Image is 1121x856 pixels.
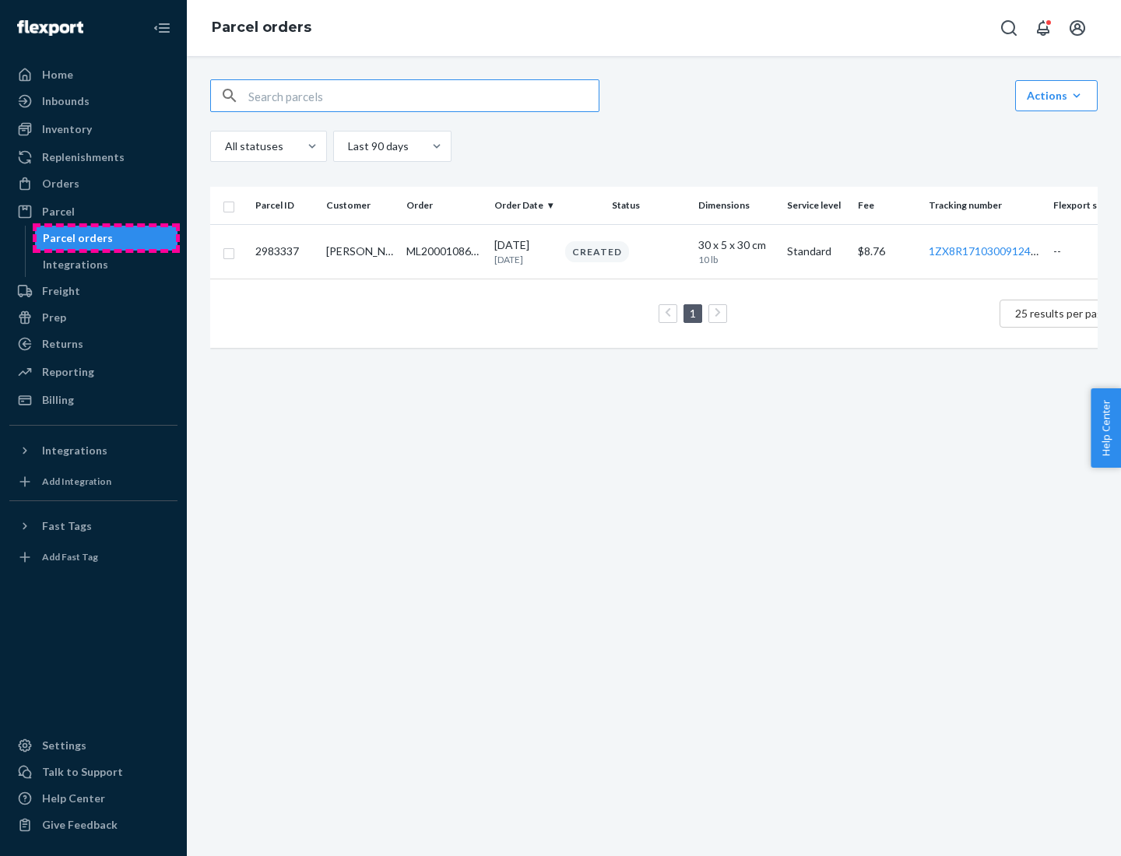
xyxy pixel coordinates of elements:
a: Inbounds [9,89,177,114]
div: Parcel [42,204,75,219]
button: Help Center [1091,388,1121,468]
div: Orders [42,176,79,191]
div: Parcel orders [43,230,113,246]
button: Integrations [9,438,177,463]
div: Help Center [42,791,105,806]
button: Open Search Box [993,12,1024,44]
a: Reporting [9,360,177,384]
div: Replenishments [42,149,125,165]
a: Freight [9,279,177,303]
th: Customer [320,187,399,224]
div: Add Integration [42,475,111,488]
span: 25 results per page [1015,307,1109,320]
div: Integrations [42,443,107,458]
p: $ 8.76 [858,244,916,259]
th: Fee [852,187,922,224]
div: 30 x 5 x 30 cm [698,237,775,253]
a: Parcel [9,199,177,224]
a: Parcel orders [35,226,178,251]
th: Status [559,187,692,224]
div: Freight [42,283,80,299]
div: Inbounds [42,93,90,109]
div: Inventory [42,121,92,137]
div: Prep [42,310,66,325]
input: Last 90 days [346,139,348,154]
div: Reporting [42,364,94,380]
input: Search parcels [248,80,599,111]
a: Orders [9,171,177,196]
a: Parcel orders [212,19,311,36]
div: Returns [42,336,83,352]
a: Add Fast Tag [9,545,177,570]
a: Billing [9,388,177,412]
div: Talk to Support [42,764,123,780]
a: Prep [9,305,177,330]
button: Open account menu [1062,12,1093,44]
th: Tracking number [922,187,1046,224]
th: Parcel ID [249,187,320,224]
img: Flexport logo [17,20,83,36]
a: Returns [9,332,177,356]
button: Open notifications [1028,12,1059,44]
th: Service level [781,187,852,224]
div: Home [42,67,73,82]
p: 10 lb [698,253,744,266]
button: Close Navigation [146,12,177,44]
div: Settings [42,738,86,753]
p: 2983337 [255,244,314,259]
a: Add Integration [9,469,177,494]
a: Home [9,62,177,87]
div: ML200010864388N [406,244,483,259]
a: Help Center [9,786,177,811]
button: Actions [1015,80,1098,111]
th: Order [400,187,489,224]
div: Add Fast Tag [42,550,98,563]
button: Give Feedback [9,812,177,837]
p: Standard [787,244,845,259]
th: Dimensions [692,187,781,224]
a: Inventory [9,117,177,142]
div: Created [565,241,629,262]
a: Page 1 is your current page [687,307,699,320]
p: [DATE] [494,253,553,266]
a: Settings [9,733,177,758]
div: Actions [1027,88,1086,103]
button: Fast Tags [9,514,177,539]
input: All statuses [223,139,225,154]
th: Order Date [488,187,559,224]
a: Replenishments [9,145,177,170]
p: [DATE] [494,237,553,253]
ol: breadcrumbs [199,5,324,51]
div: Integrations [43,257,108,272]
a: Integrations [35,252,178,277]
div: Give Feedback [42,817,118,833]
a: 1ZX8R1710300912493 [929,244,1043,258]
a: Talk to Support [9,760,177,784]
div: [PERSON_NAME] [326,244,393,259]
div: Billing [42,392,74,408]
div: Fast Tags [42,518,92,534]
